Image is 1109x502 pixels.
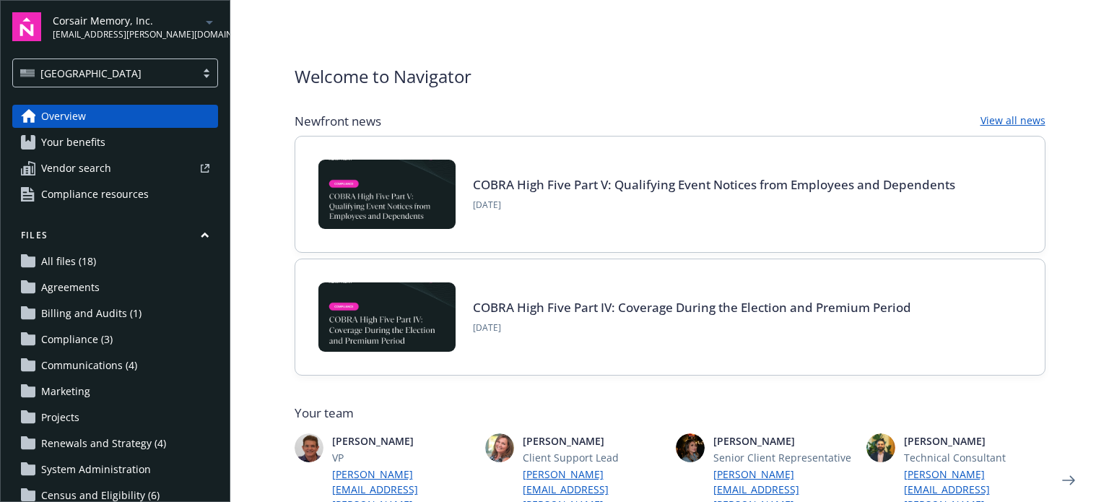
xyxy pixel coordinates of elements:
[713,450,855,465] span: Senior Client Representative
[201,13,218,30] a: arrowDropDown
[41,328,113,351] span: Compliance (3)
[41,302,142,325] span: Billing and Audits (1)
[53,13,201,28] span: Corsair Memory, Inc.
[12,458,218,481] a: System Administration
[332,433,474,449] span: [PERSON_NAME]
[40,66,142,81] span: [GEOGRAPHIC_DATA]
[12,406,218,429] a: Projects
[473,321,911,334] span: [DATE]
[318,160,456,229] img: BLOG-Card Image - Compliance - COBRA High Five Pt 5 - 09-11-25.jpg
[41,131,105,154] span: Your benefits
[12,380,218,403] a: Marketing
[473,176,955,193] a: COBRA High Five Part V: Qualifying Event Notices from Employees and Dependents
[295,113,381,130] span: Newfront news
[523,433,664,449] span: [PERSON_NAME]
[12,157,218,180] a: Vendor search
[53,12,218,41] button: Corsair Memory, Inc.[EMAIL_ADDRESS][PERSON_NAME][DOMAIN_NAME]arrowDropDown
[41,354,137,377] span: Communications (4)
[12,183,218,206] a: Compliance resources
[676,433,705,462] img: photo
[20,66,188,81] span: [GEOGRAPHIC_DATA]
[1057,469,1080,492] a: Next
[12,354,218,377] a: Communications (4)
[41,183,149,206] span: Compliance resources
[41,380,90,403] span: Marketing
[473,199,955,212] span: [DATE]
[41,250,96,273] span: All files (18)
[295,433,323,462] img: photo
[12,328,218,351] a: Compliance (3)
[41,105,86,128] span: Overview
[866,433,895,462] img: photo
[41,458,151,481] span: System Administration
[12,250,218,273] a: All files (18)
[12,302,218,325] a: Billing and Audits (1)
[318,282,456,352] img: BLOG-Card Image - Compliance - COBRA High Five Pt 4 - 09-04-25.jpg
[12,131,218,154] a: Your benefits
[12,432,218,455] a: Renewals and Strategy (4)
[904,433,1045,449] span: [PERSON_NAME]
[12,12,41,41] img: navigator-logo.svg
[485,433,514,462] img: photo
[41,406,79,429] span: Projects
[41,432,166,455] span: Renewals and Strategy (4)
[41,157,111,180] span: Vendor search
[41,276,100,299] span: Agreements
[12,229,218,247] button: Files
[295,64,471,90] span: Welcome to Navigator
[53,28,201,41] span: [EMAIL_ADDRESS][PERSON_NAME][DOMAIN_NAME]
[980,113,1045,130] a: View all news
[904,450,1045,465] span: Technical Consultant
[332,450,474,465] span: VP
[523,450,664,465] span: Client Support Lead
[12,105,218,128] a: Overview
[473,299,911,316] a: COBRA High Five Part IV: Coverage During the Election and Premium Period
[295,404,1045,422] span: Your team
[12,276,218,299] a: Agreements
[713,433,855,449] span: [PERSON_NAME]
